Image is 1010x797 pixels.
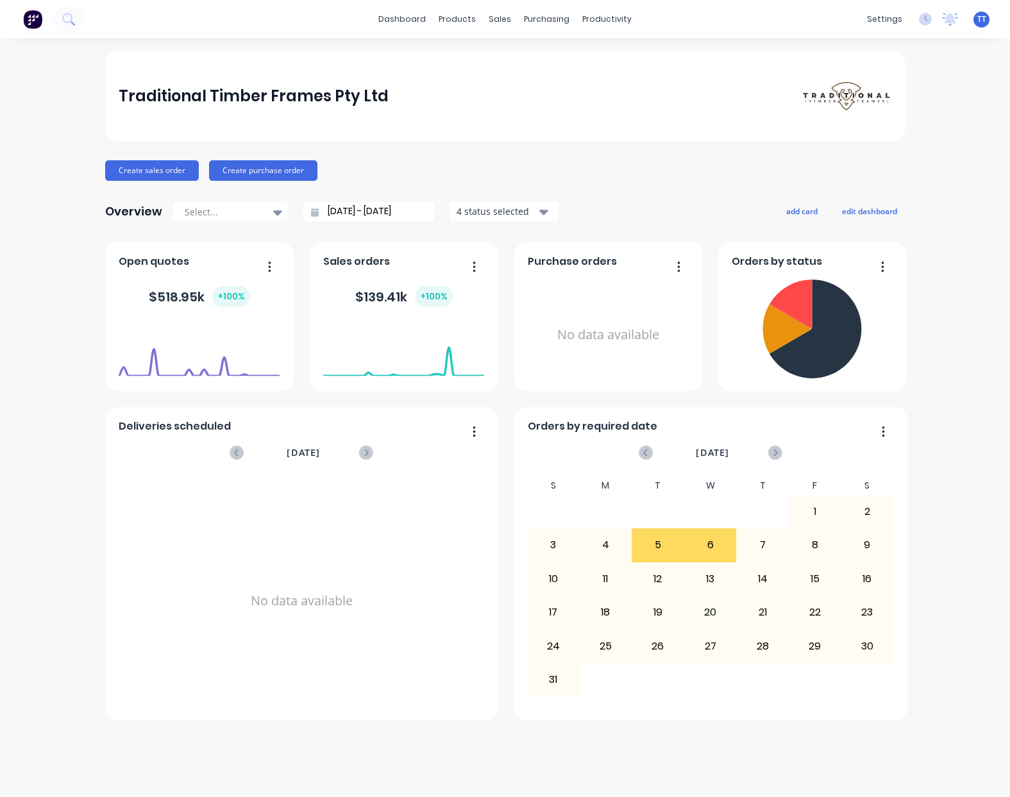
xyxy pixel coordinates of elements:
div: 31 [528,664,579,696]
span: Purchase orders [528,254,617,269]
span: Orders by status [732,254,822,269]
div: 25 [580,630,632,662]
div: 26 [632,630,684,662]
div: 20 [685,596,736,628]
div: 4 status selected [457,205,537,218]
div: settings [861,10,909,29]
div: sales [482,10,518,29]
div: S [527,476,580,495]
a: dashboard [372,10,432,29]
div: S [841,476,893,495]
div: W [684,476,737,495]
div: 21 [737,596,788,628]
div: + 100 % [212,286,250,307]
div: 13 [685,563,736,595]
img: Factory [23,10,42,29]
span: Open quotes [119,254,189,269]
div: 4 [580,529,632,561]
div: 28 [737,630,788,662]
img: Traditional Timber Frames Pty Ltd [802,80,891,113]
div: 3 [528,529,579,561]
span: Deliveries scheduled [119,419,231,434]
span: Sales orders [323,254,390,269]
div: 15 [789,563,841,595]
div: 27 [685,630,736,662]
div: 9 [841,529,893,561]
div: T [736,476,789,495]
span: Orders by required date [528,419,657,434]
div: $ 139.41k [355,286,453,307]
button: Create sales order [105,160,199,181]
div: 6 [685,529,736,561]
div: 12 [632,563,684,595]
div: 10 [528,563,579,595]
button: edit dashboard [834,203,905,219]
button: Create purchase order [209,160,317,181]
span: [DATE] [696,446,729,460]
span: TT [977,13,986,25]
div: 17 [528,596,579,628]
div: 8 [789,529,841,561]
div: 30 [841,630,893,662]
div: $ 518.95k [149,286,250,307]
button: add card [778,203,826,219]
div: T [632,476,684,495]
span: [DATE] [287,446,320,460]
div: 5 [632,529,684,561]
div: 24 [528,630,579,662]
div: Traditional Timber Frames Pty Ltd [119,83,389,109]
div: productivity [576,10,638,29]
div: M [580,476,632,495]
div: 16 [841,563,893,595]
div: No data available [528,274,689,396]
div: 7 [737,529,788,561]
div: 22 [789,596,841,628]
div: purchasing [518,10,576,29]
div: 29 [789,630,841,662]
div: No data available [119,476,484,725]
div: 23 [841,596,893,628]
div: 19 [632,596,684,628]
div: Overview [105,199,162,224]
div: 1 [789,496,841,528]
div: F [789,476,841,495]
button: 4 status selected [450,202,559,221]
div: products [432,10,482,29]
div: 2 [841,496,893,528]
div: 14 [737,563,788,595]
div: 18 [580,596,632,628]
div: + 100 % [415,286,453,307]
div: 11 [580,563,632,595]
